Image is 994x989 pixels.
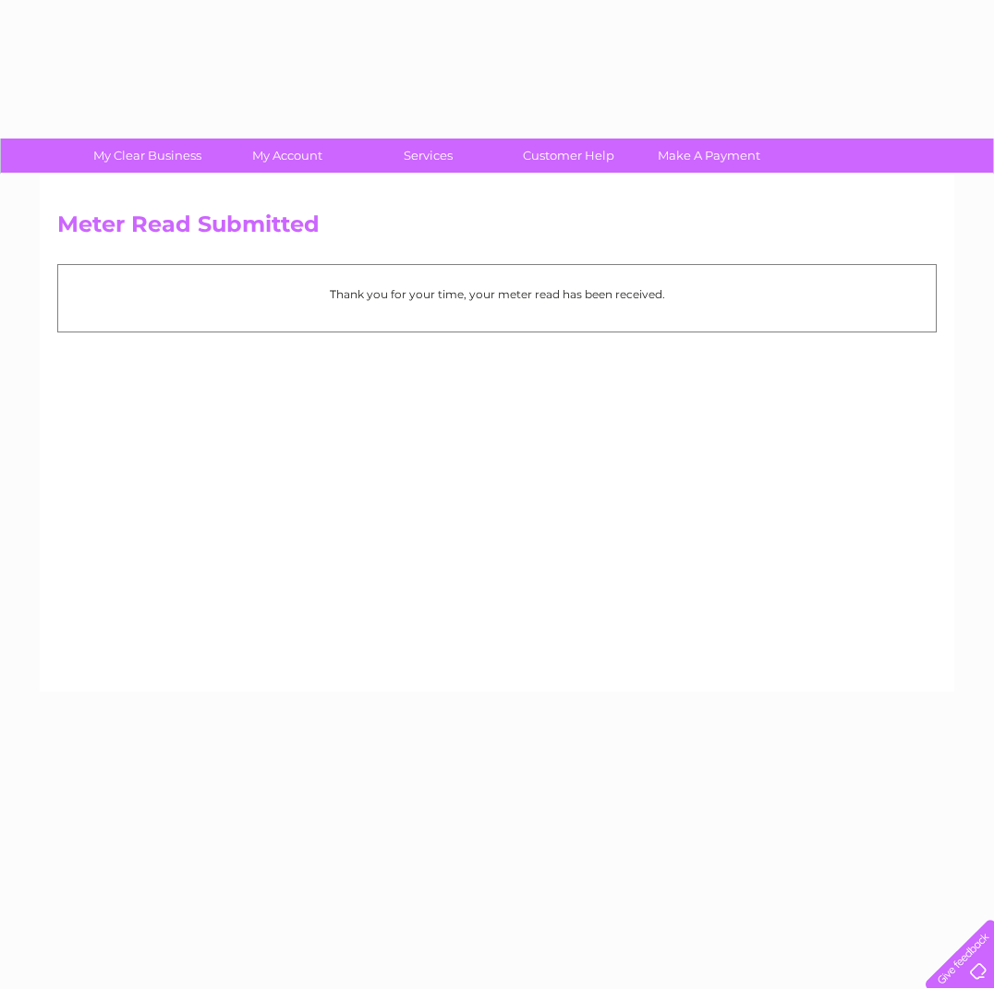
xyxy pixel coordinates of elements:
a: Services [352,139,504,173]
p: Thank you for your time, your meter read has been received. [67,285,927,303]
a: My Clear Business [71,139,224,173]
h2: Meter Read Submitted [57,211,937,247]
a: My Account [212,139,364,173]
a: Make A Payment [633,139,785,173]
a: Customer Help [492,139,645,173]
